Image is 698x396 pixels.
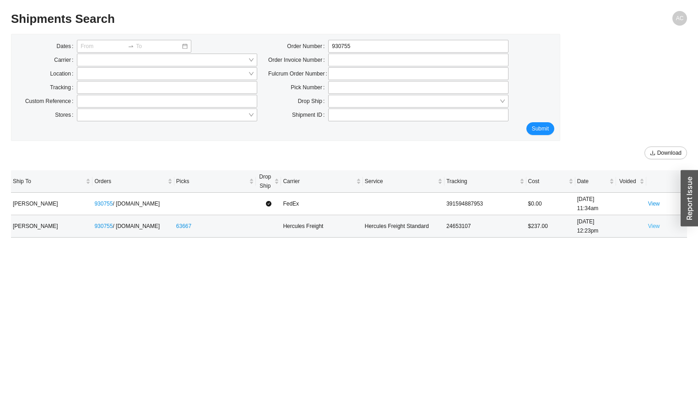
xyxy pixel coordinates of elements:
[648,223,660,229] a: View
[94,199,172,208] div: / [DOMAIN_NAME]
[81,42,126,51] input: From
[528,177,567,186] span: Cost
[646,170,687,193] th: undefined sortable
[11,170,92,193] th: Ship To sortable
[94,201,113,207] a: 930755
[128,43,134,49] span: swap-right
[266,201,271,206] span: check-circle
[50,81,77,94] label: Tracking
[136,42,181,51] input: To
[446,177,517,186] span: Tracking
[575,193,616,215] td: [DATE] 11:34am
[256,170,281,193] th: Drop Ship sortable
[577,177,607,186] span: Date
[526,215,575,238] td: $237.00
[616,170,646,193] th: Voided sortable
[644,146,687,159] button: downloadDownload
[94,177,165,186] span: Orders
[526,122,554,135] button: Submit
[444,215,526,238] td: 24653107
[363,170,444,193] th: Service sortable
[281,193,363,215] td: FedEx
[648,201,660,207] a: View
[363,215,444,238] td: Hercules Freight Standard
[575,215,616,238] td: [DATE] 12:23pm
[283,177,354,186] span: Carrier
[281,170,363,193] th: Carrier sortable
[618,177,638,186] span: Voided
[92,170,174,193] th: Orders sortable
[11,11,518,27] h2: Shipments Search
[292,108,328,121] label: Shipment ID
[57,40,77,53] label: Dates
[54,54,77,66] label: Carrier
[526,193,575,215] td: $0.00
[575,170,616,193] th: Date sortable
[281,215,363,238] td: Hercules Freight
[444,170,526,193] th: Tracking sortable
[526,170,575,193] th: Cost sortable
[657,148,682,157] span: Download
[11,193,92,215] td: [PERSON_NAME]
[128,43,134,49] span: to
[25,95,77,108] label: Custom Reference
[650,150,655,157] span: download
[94,223,113,229] a: 930755
[676,11,684,26] span: AC
[444,193,526,215] td: 391594887953
[176,177,247,186] span: Picks
[94,222,172,231] div: / [DOMAIN_NAME]
[55,108,77,121] label: Stores
[176,223,191,229] a: 63667
[13,177,84,186] span: Ship To
[365,177,436,186] span: Service
[174,170,256,193] th: Picks sortable
[268,67,328,80] label: Fulcrum Order Number
[268,54,328,66] label: Order Invoice Number
[50,67,77,80] label: Location
[291,81,328,94] label: Pick Number
[298,95,329,108] label: Drop Ship
[532,124,549,133] span: Submit
[287,40,328,53] label: Order Number
[11,215,92,238] td: [PERSON_NAME]
[258,172,272,190] span: Drop Ship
